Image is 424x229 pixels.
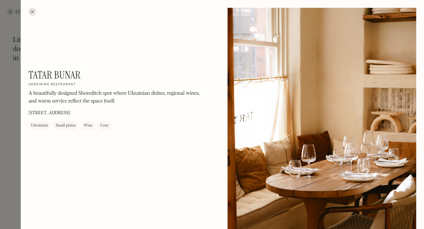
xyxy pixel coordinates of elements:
p: A beautifully designed Shoreditch spot where Ukrainian dishes, regional wines, and warm service r... [28,90,203,105]
div: Cosy [100,122,108,129]
div: Ukrainian [31,122,48,129]
h2: Ukrainian restaurant [28,82,76,87]
p: [STREET_ADDRESS] [28,110,70,116]
div: Small plates [56,122,76,129]
div: Wine [84,122,93,129]
h1: Tatar Bunar [28,69,81,81]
